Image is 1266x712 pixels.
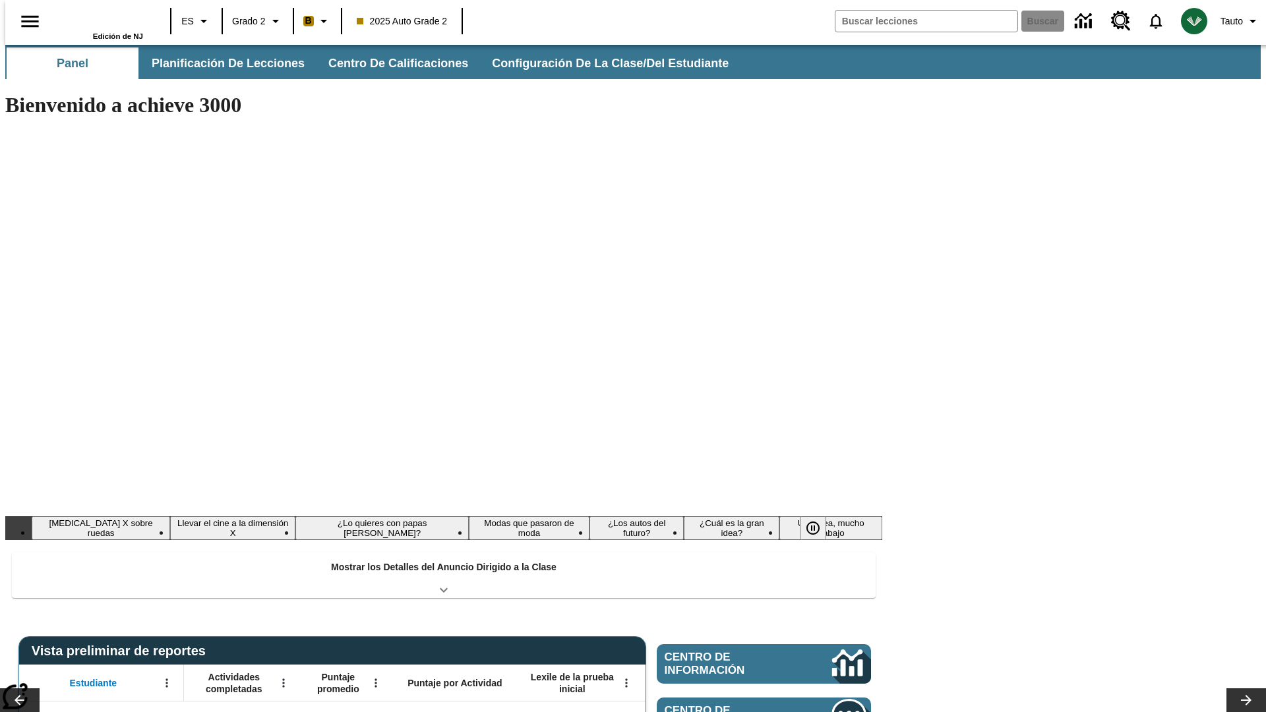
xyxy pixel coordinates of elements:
button: Diapositiva 7 Una idea, mucho trabajo [779,516,882,540]
button: Diapositiva 1 Rayos X sobre ruedas [32,516,170,540]
a: Centro de información [657,644,871,684]
span: Lexile de la prueba inicial [524,671,620,695]
h1: Bienvenido a achieve 3000 [5,93,882,117]
button: Diapositiva 4 Modas que pasaron de moda [469,516,589,540]
span: Edición de NJ [93,32,143,40]
a: Portada [57,6,143,32]
button: Carrusel de lecciones, seguir [1226,688,1266,712]
span: B [305,13,312,29]
span: Grado 2 [232,15,266,28]
input: Buscar campo [835,11,1017,32]
button: Abrir menú [157,673,177,693]
div: Mostrar los Detalles del Anuncio Dirigido a la Clase [12,552,876,598]
button: Escoja un nuevo avatar [1173,4,1215,38]
button: Abrir menú [366,673,386,693]
p: Mostrar los Detalles del Anuncio Dirigido a la Clase [331,560,557,574]
span: 2025 Auto Grade 2 [357,15,448,28]
button: Panel [7,47,138,79]
button: Boost El color de la clase es anaranjado claro. Cambiar el color de la clase. [298,9,337,33]
div: Portada [57,5,143,40]
span: Actividades completadas [191,671,278,695]
button: Abrir menú [274,673,293,693]
a: Centro de recursos, Se abrirá en una pestaña nueva. [1103,3,1139,39]
span: ES [181,15,194,28]
button: Lenguaje: ES, Selecciona un idioma [175,9,218,33]
button: Pausar [800,516,826,540]
div: Subbarra de navegación [5,45,1261,79]
button: Diapositiva 6 ¿Cuál es la gran idea? [684,516,779,540]
img: avatar image [1181,8,1207,34]
button: Centro de calificaciones [318,47,479,79]
span: Centro de información [665,651,788,677]
span: Puntaje por Actividad [407,677,502,689]
a: Centro de información [1067,3,1103,40]
button: Diapositiva 2 Llevar el cine a la dimensión X [170,516,295,540]
button: Abrir menú [617,673,636,693]
button: Grado: Grado 2, Elige un grado [227,9,289,33]
div: Subbarra de navegación [5,47,740,79]
a: Notificaciones [1139,4,1173,38]
button: Configuración de la clase/del estudiante [481,47,739,79]
span: Tauto [1221,15,1243,28]
button: Diapositiva 5 ¿Los autos del futuro? [589,516,684,540]
span: Estudiante [70,677,117,689]
span: Puntaje promedio [307,671,370,695]
span: Vista preliminar de reportes [32,643,212,659]
button: Abrir el menú lateral [11,2,49,41]
button: Diapositiva 3 ¿Lo quieres con papas fritas? [295,516,469,540]
div: Pausar [800,516,839,540]
button: Perfil/Configuración [1215,9,1266,33]
button: Planificación de lecciones [141,47,315,79]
